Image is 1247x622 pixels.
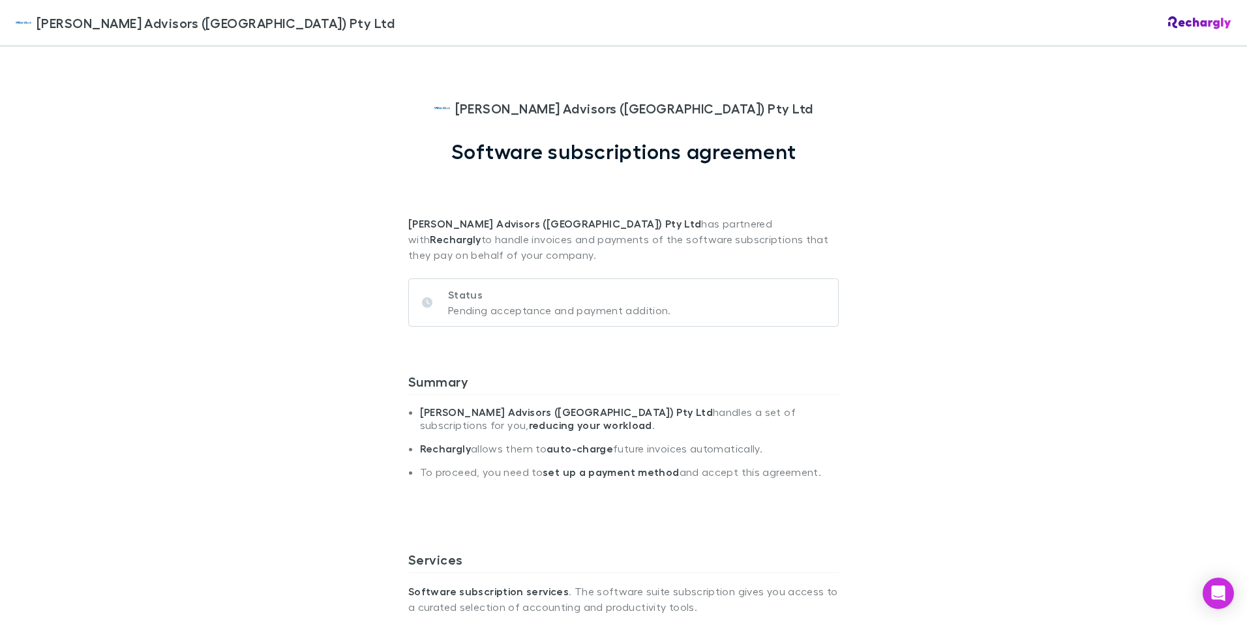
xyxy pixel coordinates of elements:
h1: Software subscriptions agreement [451,139,796,164]
strong: Rechargly [430,233,481,246]
p: Pending acceptance and payment addition. [448,303,671,318]
strong: auto-charge [547,442,613,455]
p: Status [448,287,671,303]
strong: [PERSON_NAME] Advisors ([GEOGRAPHIC_DATA]) Pty Ltd [408,217,701,230]
strong: [PERSON_NAME] Advisors ([GEOGRAPHIC_DATA]) Pty Ltd [420,406,713,419]
img: William Buck Advisors (WA) Pty Ltd's Logo [16,15,31,31]
p: has partnered with to handle invoices and payments of the software subscriptions that they pay on... [408,164,839,263]
li: handles a set of subscriptions for you, . [420,406,839,442]
strong: set up a payment method [543,466,679,479]
span: [PERSON_NAME] Advisors ([GEOGRAPHIC_DATA]) Pty Ltd [455,98,813,118]
li: allows them to future invoices automatically. [420,442,839,466]
img: William Buck Advisors (WA) Pty Ltd's Logo [434,100,450,116]
li: To proceed, you need to and accept this agreement. [420,466,839,489]
strong: Software subscription services [408,585,569,598]
h3: Summary [408,374,839,394]
div: Open Intercom Messenger [1203,578,1234,609]
h3: Services [408,552,839,572]
strong: Rechargly [420,442,471,455]
strong: reducing your workload [529,419,652,432]
img: Rechargly Logo [1168,16,1231,29]
span: [PERSON_NAME] Advisors ([GEOGRAPHIC_DATA]) Pty Ltd [37,13,395,33]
